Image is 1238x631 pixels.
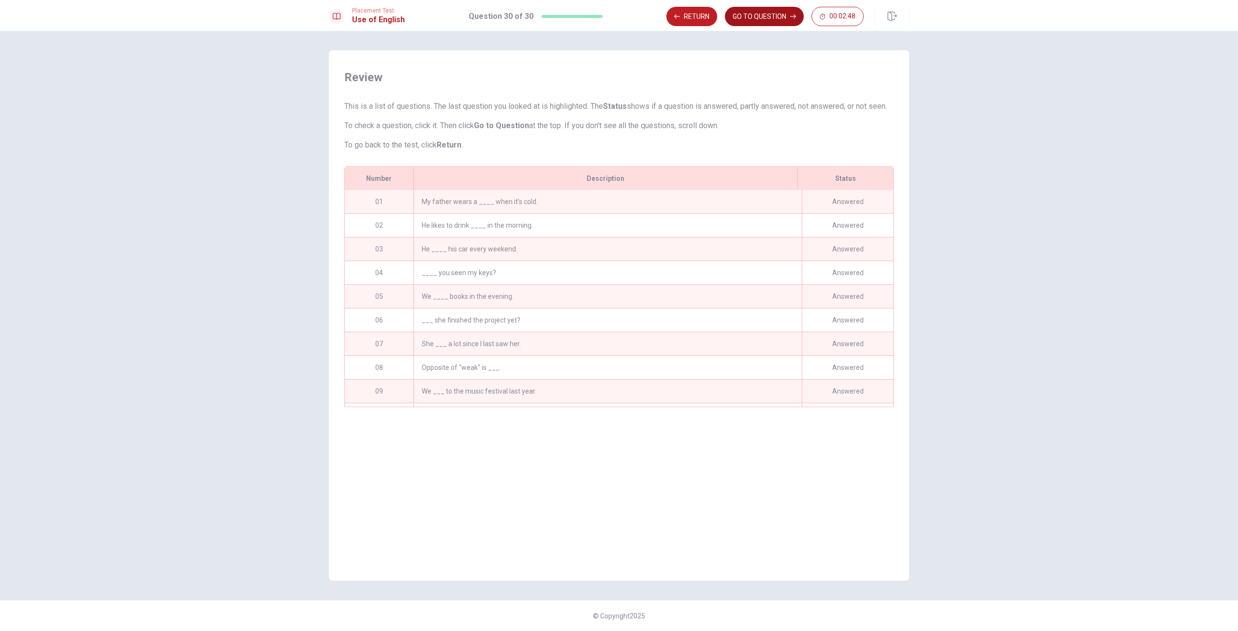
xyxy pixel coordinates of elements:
[593,612,645,620] span: © Copyright 2025
[345,237,413,261] div: 03
[413,356,802,379] div: Opposite of "weak" is ___.
[344,139,894,151] p: To go back to the test, click .
[413,285,802,308] div: We ____ books in the evening.
[802,285,893,308] div: Answered
[437,140,461,149] strong: Return
[344,120,894,132] p: To check a question, click it. Then click at the top. If you don't see all the questions, scroll ...
[802,237,893,261] div: Answered
[345,308,413,332] div: 06
[413,261,802,284] div: ____ you seen my keys?
[413,308,802,332] div: ___ she finished the project yet?
[352,14,405,26] h1: Use of English
[802,190,893,213] div: Answered
[666,7,717,26] button: Return
[802,403,893,426] div: Answered
[345,190,413,213] div: 01
[603,102,627,111] strong: Status
[725,7,804,26] button: GO TO QUESTION
[413,332,802,355] div: She ___ a lot since I last saw her.
[345,332,413,355] div: 07
[413,237,802,261] div: He ____ his car every weekend.
[802,356,893,379] div: Answered
[413,190,802,213] div: My father wears a ____ when it’s cold.
[829,13,855,20] span: 00:02:48
[345,380,413,403] div: 09
[802,380,893,403] div: Answered
[413,380,802,403] div: We ___ to the music festival last year.
[344,101,894,112] p: This is a list of questions. The last question you looked at is highlighted. The shows if a quest...
[802,214,893,237] div: Answered
[802,332,893,355] div: Answered
[345,356,413,379] div: 08
[345,403,413,426] div: 10
[352,7,405,14] span: Placement Test
[344,70,894,85] span: Review
[413,403,802,426] div: ___ you met him before?
[474,121,529,130] strong: Go to Question
[345,167,413,190] div: Number
[345,214,413,237] div: 02
[802,261,893,284] div: Answered
[802,308,893,332] div: Answered
[413,214,802,237] div: He likes to drink ____ in the morning.
[811,7,864,26] button: 00:02:48
[345,285,413,308] div: 05
[413,167,797,190] div: Description
[797,167,893,190] div: Status
[469,11,533,22] h1: Question 30 of 30
[345,261,413,284] div: 04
